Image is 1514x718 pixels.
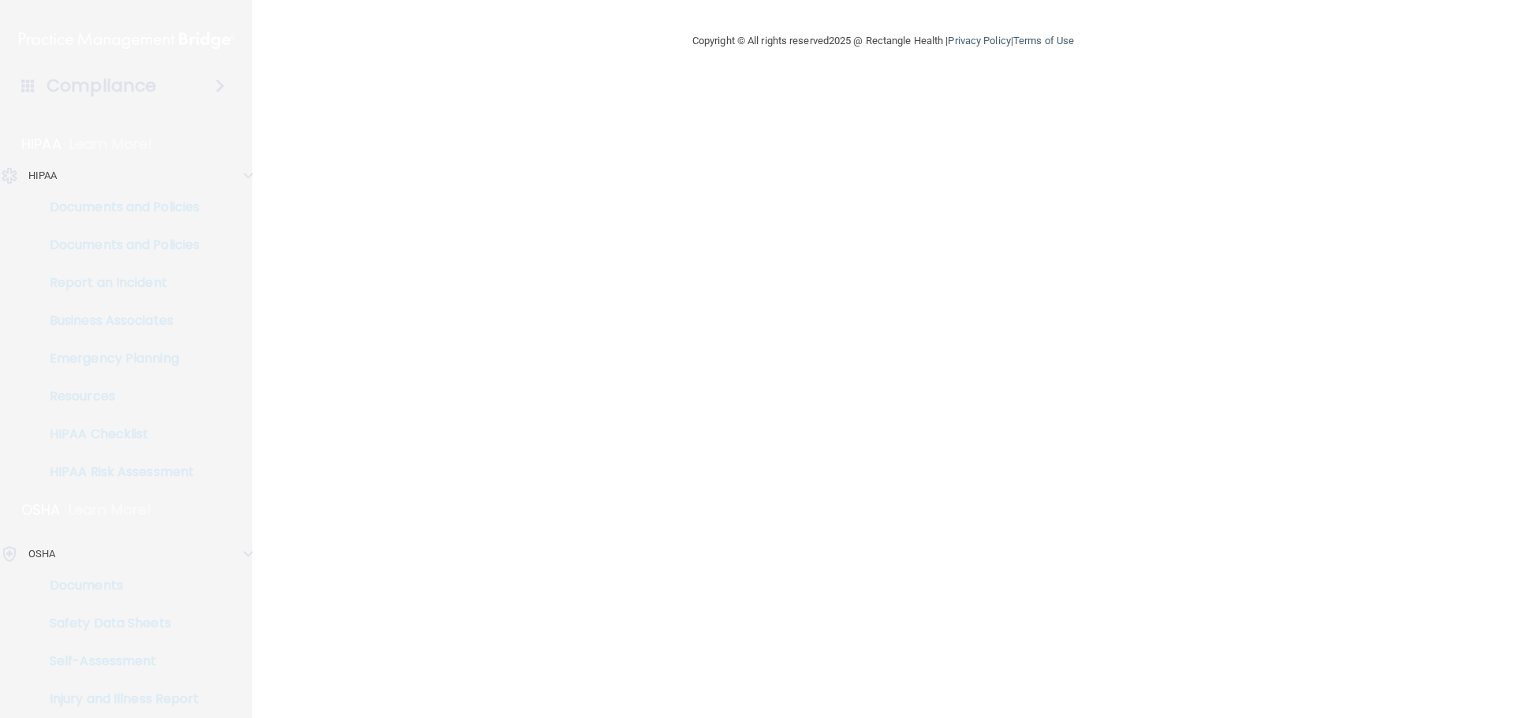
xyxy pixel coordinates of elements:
p: Emergency Planning [10,351,226,366]
p: OSHA [28,545,55,564]
p: Learn More! [69,135,153,154]
p: Safety Data Sheets [10,616,226,631]
a: Terms of Use [1013,35,1074,47]
p: Report an Incident [10,275,226,291]
p: Resources [10,389,226,404]
p: Injury and Illness Report [10,691,226,707]
p: HIPAA Checklist [10,426,226,442]
div: Copyright © All rights reserved 2025 @ Rectangle Health | | [595,16,1171,66]
p: OSHA [21,500,61,519]
p: Documents and Policies [10,237,226,253]
p: Learn More! [69,500,152,519]
h4: Compliance [47,75,156,97]
p: Self-Assessment [10,653,226,669]
p: HIPAA [21,135,62,154]
p: Business Associates [10,313,226,329]
p: Documents [10,578,226,593]
p: HIPAA Risk Assessment [10,464,226,480]
p: Documents and Policies [10,199,226,215]
a: Privacy Policy [948,35,1010,47]
p: HIPAA [28,166,58,185]
img: PMB logo [19,24,233,56]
